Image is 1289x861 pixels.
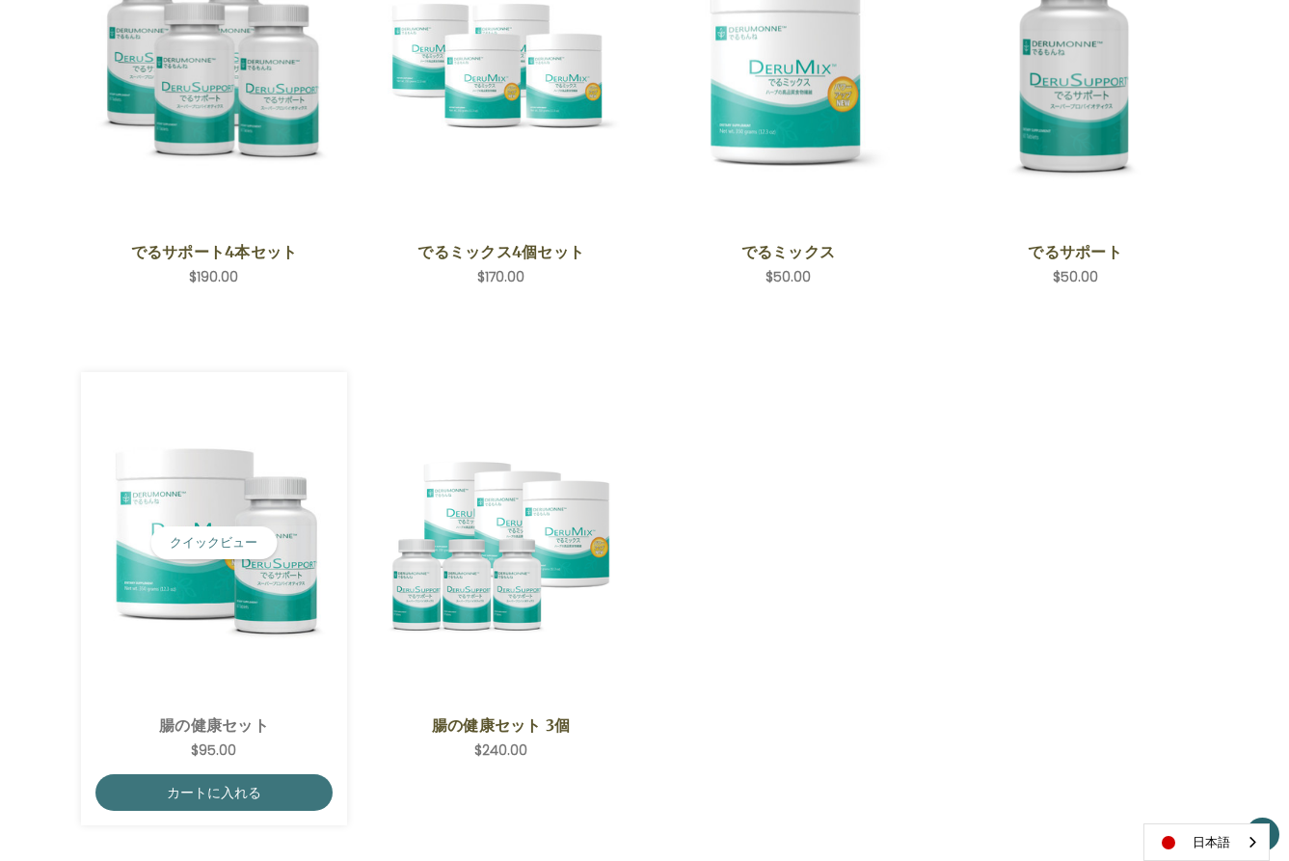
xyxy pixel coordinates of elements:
button: クイックビュー [150,526,277,559]
span: $50.00 [1053,267,1098,286]
a: 日本語 [1144,824,1269,860]
a: 腸の健康セット [105,713,322,737]
a: 腸の健康セット 3個 [392,713,609,737]
a: ColoHealth Set,$95.00 [95,387,334,700]
a: でるミックス [680,240,897,263]
span: $95.00 [191,740,236,760]
span: $50.00 [765,267,811,286]
span: $190.00 [189,267,238,286]
a: でるサポート [967,240,1184,263]
a: カートに入れる [95,774,334,811]
div: Language [1143,823,1270,861]
a: でるサポート4本セット [105,240,322,263]
span: $170.00 [477,267,524,286]
a: ColoHealth 3 Save,$240.00 [382,387,620,700]
img: 腸の健康セット [95,424,334,662]
a: でるミックス4個セット [392,240,609,263]
img: 腸の健康セット 3個 [382,444,620,643]
span: $240.00 [474,740,527,760]
aside: Language selected: 日本語 [1143,823,1270,861]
